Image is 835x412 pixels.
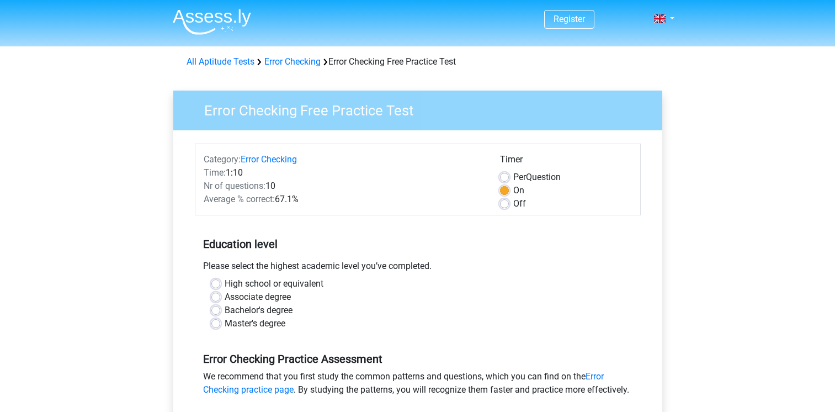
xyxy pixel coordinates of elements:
[204,167,226,178] span: Time:
[182,55,653,68] div: Error Checking Free Practice Test
[204,181,265,191] span: Nr of questions:
[500,153,632,171] div: Timer
[225,277,323,290] label: High school or equivalent
[204,154,241,165] span: Category:
[264,56,321,67] a: Error Checking
[195,179,492,193] div: 10
[241,154,297,165] a: Error Checking
[173,9,251,35] img: Assessly
[554,14,585,24] a: Register
[203,352,632,366] h5: Error Checking Practice Assessment
[513,184,524,197] label: On
[225,304,292,317] label: Bachelor's degree
[195,166,492,179] div: 1:10
[513,172,526,182] span: Per
[195,193,492,206] div: 67.1%
[203,233,632,255] h5: Education level
[191,98,654,119] h3: Error Checking Free Practice Test
[203,371,604,395] a: Error Checking practice page
[195,370,641,401] div: We recommend that you first study the common patterns and questions, which you can find on the . ...
[204,194,275,204] span: Average % correct:
[195,260,641,277] div: Please select the highest academic level you’ve completed.
[225,290,291,304] label: Associate degree
[187,56,254,67] a: All Aptitude Tests
[225,317,285,330] label: Master's degree
[513,197,526,210] label: Off
[513,171,561,184] label: Question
